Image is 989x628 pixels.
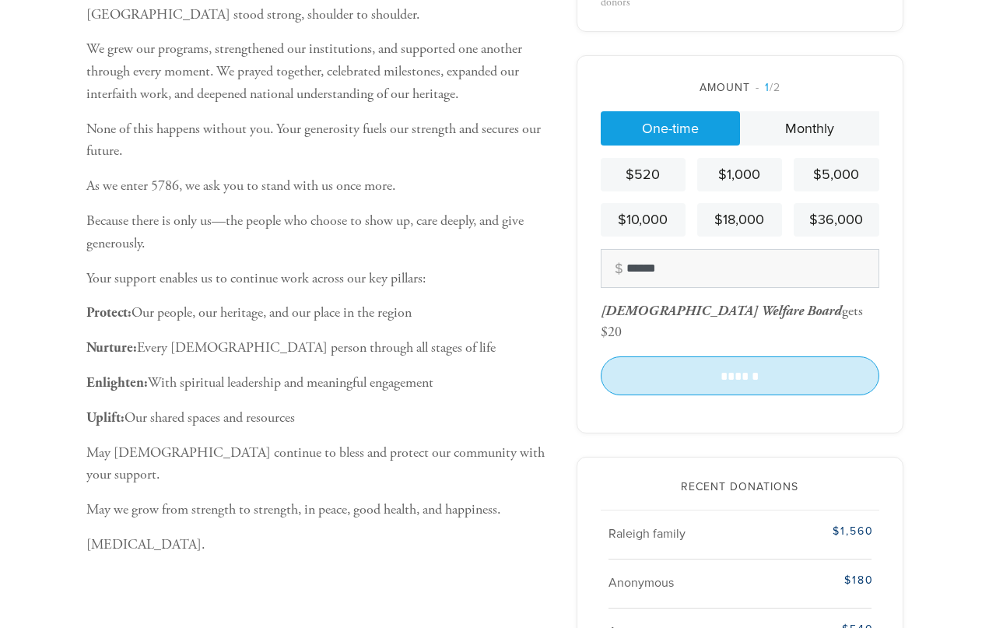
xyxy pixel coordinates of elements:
[86,118,553,163] p: None of this happens without you. Your generosity fuels our strength and secures our future.
[607,164,679,185] div: $520
[601,481,879,494] h2: Recent Donations
[781,572,873,588] div: $180
[607,209,679,230] div: $10,000
[800,209,872,230] div: $36,000
[703,164,776,185] div: $1,000
[86,372,553,395] p: With spiritual leadership and meaningful engagement
[601,111,740,146] a: One-time
[601,302,863,320] div: gets
[756,81,780,94] span: /2
[608,526,686,542] span: Raleigh family
[86,409,125,426] b: Uplift:
[697,158,782,191] a: $1,000
[86,442,553,487] p: May [DEMOGRAPHIC_DATA] continue to bless and protect our community with your support.
[86,175,553,198] p: As we enter 5786, we ask you to stand with us once more.
[86,38,553,105] p: We grew our programs, strengthened our institutions, and supported one another through every mome...
[86,407,553,430] p: Our shared spaces and resources
[86,534,553,556] p: [MEDICAL_DATA].
[86,303,132,321] b: Protect:
[86,339,137,356] b: Nurture:
[86,374,148,391] b: Enlighten:
[86,337,553,360] p: Every [DEMOGRAPHIC_DATA] person through all stages of life
[86,268,553,290] p: Your support enables us to continue work across our key pillars:
[794,203,879,237] a: $36,000
[601,323,622,341] div: $20
[601,79,879,96] div: Amount
[794,158,879,191] a: $5,000
[86,499,553,521] p: May we grow from strength to strength, in peace, good health, and happiness.
[601,158,686,191] a: $520
[697,203,782,237] a: $18,000
[800,164,872,185] div: $5,000
[765,81,770,94] span: 1
[740,111,879,146] a: Monthly
[601,302,842,320] span: [DEMOGRAPHIC_DATA] Welfare Board
[86,302,553,325] p: Our people, our heritage, and our place in the region
[608,575,674,591] span: Anonymous
[781,523,873,539] div: $1,560
[86,210,553,255] p: Because there is only us—the people who choose to show up, care deeply, and give generously.
[601,203,686,237] a: $10,000
[703,209,776,230] div: $18,000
